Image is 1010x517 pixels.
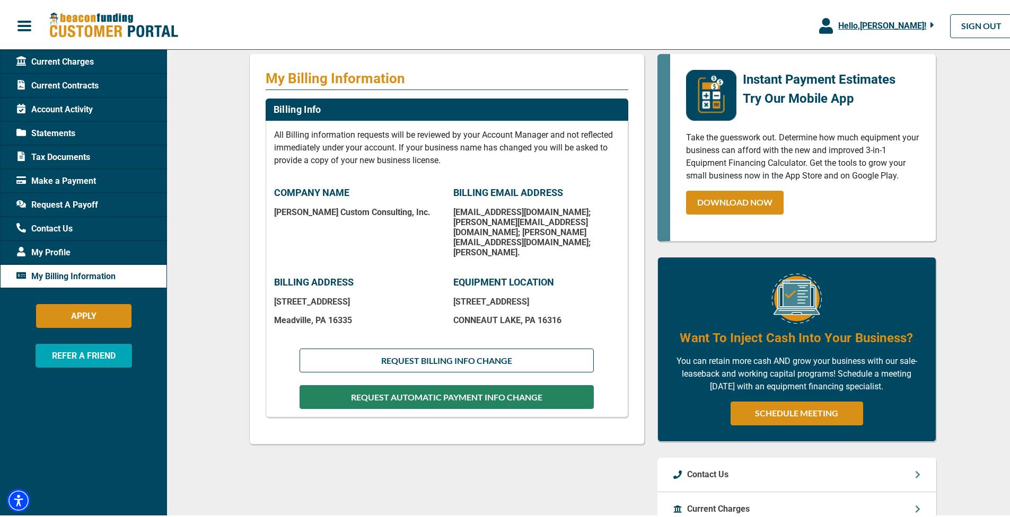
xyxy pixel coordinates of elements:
img: Equipment Financing Online Image [771,271,822,322]
p: BILLING ADDRESS [274,274,441,286]
p: My Billing Information [266,68,628,85]
p: Instant Payment Estimates [743,68,895,87]
span: Current Contracts [16,77,99,90]
p: COMPANY NAME [274,185,441,197]
p: Take the guesswork out. Determine how much equipment your business can afford with the new and im... [686,129,920,180]
span: Tax Documents [16,149,90,162]
span: My Profile [16,244,71,257]
span: Hello, [PERSON_NAME] ! [838,19,926,29]
h2: Billing Info [274,102,321,113]
p: Current Charges [687,501,750,513]
button: REFER A FRIEND [36,342,132,366]
button: APPLY [36,302,131,326]
p: All Billing information requests will be reviewed by your Account Manager and not reflected immed... [274,127,620,165]
p: Meadville , PA 16335 [274,313,441,323]
p: Try Our Mobile App [743,87,895,106]
span: Request A Payoff [16,197,98,209]
p: You can retain more cash AND grow your business with our sale-leaseback and working capital progr... [674,353,920,391]
p: [STREET_ADDRESS] [274,295,441,305]
button: REQUEST AUTOMATIC PAYMENT INFO CHANGE [300,383,593,407]
a: DOWNLOAD NOW [686,189,784,212]
h4: Want To Inject Cash Into Your Business? [680,327,913,345]
span: Current Charges [16,54,94,66]
img: mobile-app-logo.png [686,68,736,119]
p: CONNEAUT LAKE , PA 16316 [453,313,620,323]
span: Contact Us [16,220,73,233]
p: [EMAIL_ADDRESS][DOMAIN_NAME]; [PERSON_NAME][EMAIL_ADDRESS][DOMAIN_NAME]; [PERSON_NAME][EMAIL_ADDR... [453,205,620,255]
img: Beacon Funding Customer Portal Logo [49,10,178,37]
a: SCHEDULE MEETING [731,399,863,423]
span: Statements [16,125,75,138]
p: [STREET_ADDRESS] [453,295,620,305]
p: Contact Us [687,466,728,479]
div: Accessibility Menu [7,487,30,510]
span: Account Activity [16,101,93,114]
button: REQUEST BILLING INFO CHANGE [300,346,593,370]
span: My Billing Information [16,268,116,281]
p: EQUIPMENT LOCATION [453,274,620,286]
span: Make a Payment [16,173,96,185]
p: BILLING EMAIL ADDRESS [453,185,620,197]
p: [PERSON_NAME] Custom Consulting, Inc. [274,205,441,215]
